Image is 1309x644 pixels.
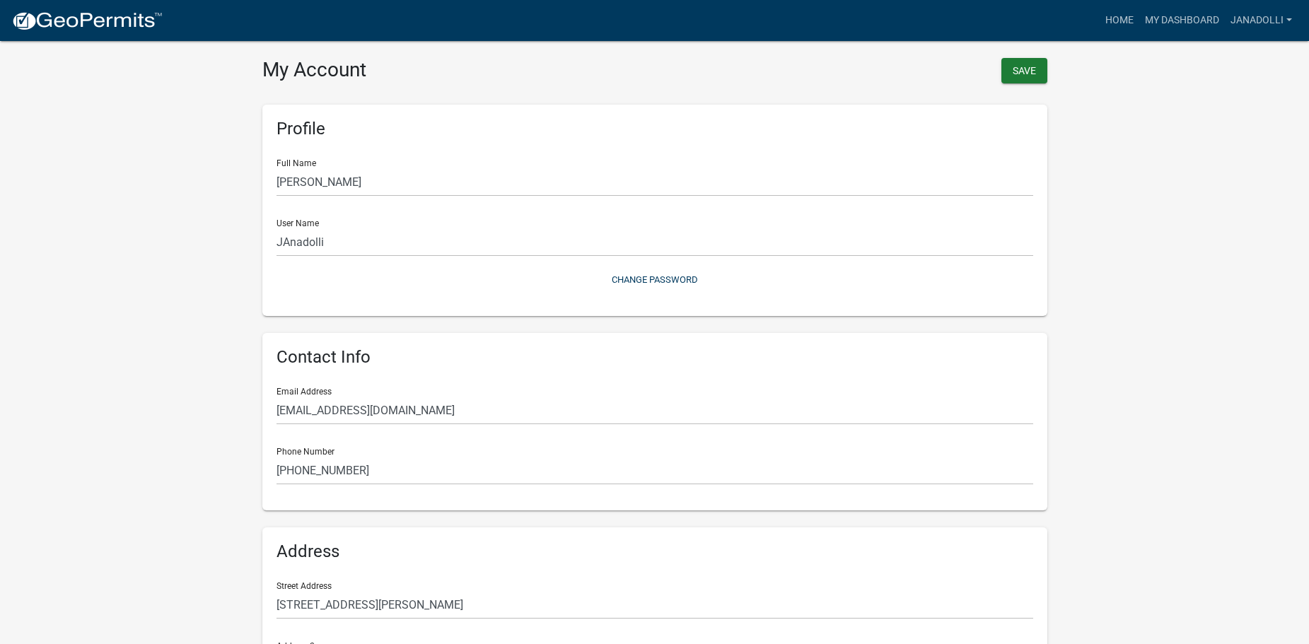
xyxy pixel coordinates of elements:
[277,347,1033,368] h6: Contact Info
[262,58,644,82] h3: My Account
[1225,7,1298,34] a: JAnadolli
[1001,58,1047,83] button: Save
[1139,7,1225,34] a: My Dashboard
[277,119,1033,139] h6: Profile
[277,268,1033,291] button: Change Password
[1100,7,1139,34] a: Home
[277,541,1033,562] h6: Address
